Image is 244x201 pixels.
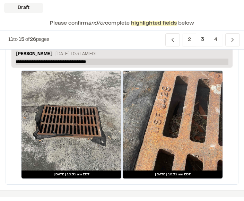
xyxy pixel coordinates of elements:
[88,21,105,26] span: and/or
[183,33,196,46] span: 2
[19,38,24,42] span: 15
[55,51,97,58] p: [DATE] 10:31 AM EDT
[50,19,194,27] p: Please confirm complete below
[165,33,240,46] nav: Navigation
[16,51,53,59] p: [PERSON_NAME]
[21,171,121,179] div: [DATE] 10:31 am EDT
[123,171,223,179] div: [DATE] 10:31 am EDT
[8,38,13,42] span: 11
[196,33,209,46] span: 3
[4,3,43,13] div: Draft
[21,71,122,179] a: [DATE] 10:31 am EDT
[131,21,177,26] span: highlighted fields
[209,33,223,46] span: 4
[30,38,36,42] span: 26
[122,71,223,179] a: [DATE] 10:31 am EDT
[8,36,49,44] p: to of pages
